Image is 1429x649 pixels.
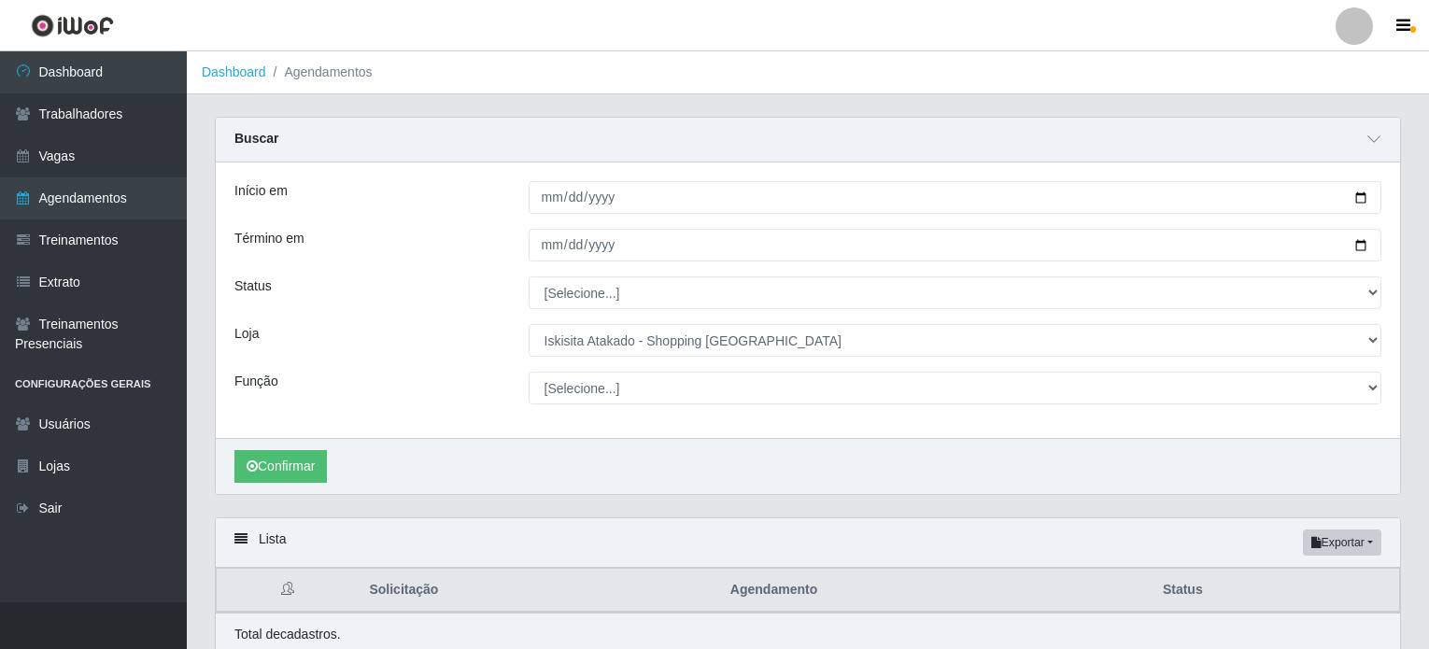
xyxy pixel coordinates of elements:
[529,229,1382,261] input: 00/00/0000
[1303,529,1381,556] button: Exportar
[202,64,266,79] a: Dashboard
[31,14,114,37] img: CoreUI Logo
[529,181,1382,214] input: 00/00/0000
[234,181,288,201] label: Início em
[234,131,278,146] strong: Buscar
[358,569,718,613] th: Solicitação
[187,51,1429,94] nav: breadcrumb
[1152,569,1400,613] th: Status
[234,450,327,483] button: Confirmar
[234,229,304,248] label: Término em
[719,569,1152,613] th: Agendamento
[234,324,259,344] label: Loja
[234,625,341,644] p: Total de cadastros.
[234,372,278,391] label: Função
[234,276,272,296] label: Status
[266,63,373,82] li: Agendamentos
[216,518,1400,568] div: Lista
